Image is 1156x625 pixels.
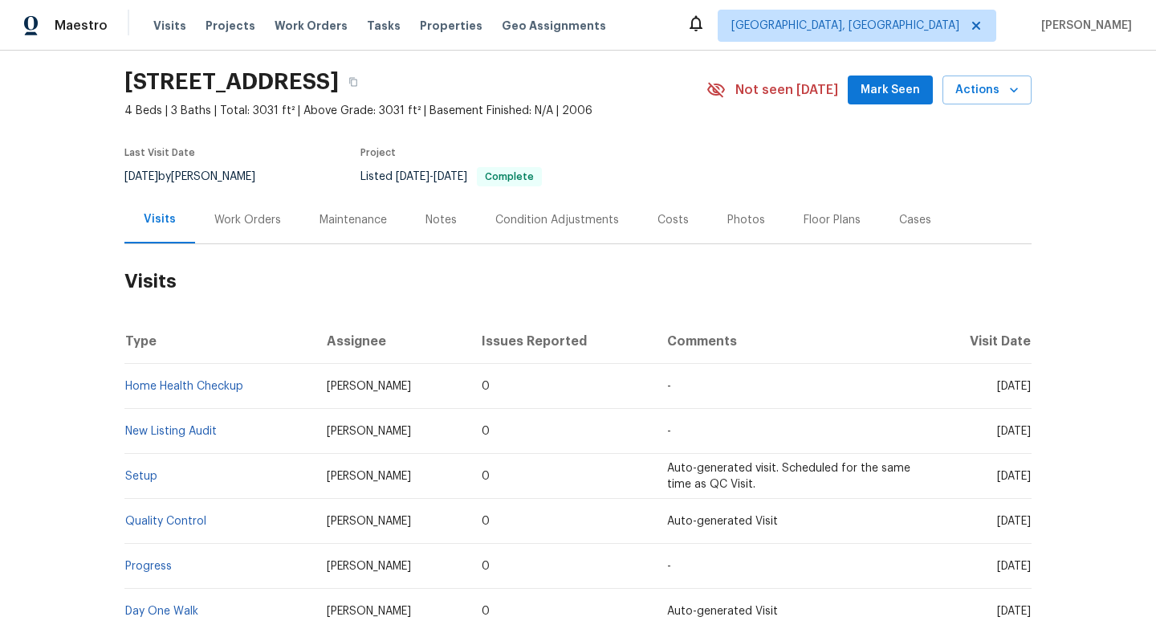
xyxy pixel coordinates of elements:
span: 0 [482,426,490,437]
th: Issues Reported [469,319,653,364]
span: Tasks [367,20,401,31]
span: Geo Assignments [502,18,606,34]
span: 0 [482,471,490,482]
div: Photos [727,212,765,228]
th: Assignee [314,319,470,364]
div: Costs [657,212,689,228]
div: Cases [899,212,931,228]
span: [DATE] [997,381,1031,392]
button: Mark Seen [848,76,933,105]
span: Actions [955,80,1019,100]
span: [PERSON_NAME] [327,516,411,527]
span: 4 Beds | 3 Baths | Total: 3031 ft² | Above Grade: 3031 ft² | Basement Finished: N/A | 2006 [124,103,706,119]
span: [PERSON_NAME] [327,381,411,392]
span: [PERSON_NAME] [1035,18,1132,34]
a: Day One Walk [125,606,198,617]
span: 0 [482,381,490,392]
span: [DATE] [433,171,467,182]
span: [DATE] [997,606,1031,617]
div: Notes [425,212,457,228]
span: Complete [478,172,540,182]
span: 0 [482,516,490,527]
span: - [667,561,671,572]
span: Auto-generated Visit [667,606,778,617]
span: Auto-generated Visit [667,516,778,527]
div: Work Orders [214,212,281,228]
span: Projects [206,18,255,34]
th: Comments [654,319,926,364]
span: [PERSON_NAME] [327,561,411,572]
span: [DATE] [997,516,1031,527]
button: Actions [942,76,1032,105]
button: Copy Address [339,67,368,96]
span: Maestro [55,18,108,34]
a: New Listing Audit [125,426,217,437]
h2: [STREET_ADDRESS] [124,74,339,90]
span: Mark Seen [861,80,920,100]
div: Condition Adjustments [495,212,619,228]
span: Project [360,148,396,157]
div: Visits [144,211,176,227]
span: [PERSON_NAME] [327,426,411,437]
a: Progress [125,561,172,572]
th: Visit Date [926,319,1032,364]
a: Setup [125,471,157,482]
span: [PERSON_NAME] [327,471,411,482]
div: Maintenance [320,212,387,228]
span: 0 [482,561,490,572]
span: - [667,426,671,437]
span: 0 [482,606,490,617]
span: Not seen [DATE] [735,82,838,98]
span: [GEOGRAPHIC_DATA], [GEOGRAPHIC_DATA] [731,18,959,34]
div: by [PERSON_NAME] [124,167,275,186]
a: Quality Control [125,516,206,527]
span: - [396,171,467,182]
span: Properties [420,18,482,34]
span: Visits [153,18,186,34]
span: [PERSON_NAME] [327,606,411,617]
th: Type [124,319,314,364]
span: Auto-generated visit. Scheduled for the same time as QC Visit. [667,463,910,490]
span: [DATE] [997,471,1031,482]
span: [DATE] [396,171,429,182]
span: - [667,381,671,392]
span: [DATE] [997,561,1031,572]
div: Floor Plans [804,212,861,228]
span: [DATE] [997,426,1031,437]
span: Listed [360,171,542,182]
a: Home Health Checkup [125,381,243,392]
h2: Visits [124,244,1032,319]
span: Last Visit Date [124,148,195,157]
span: [DATE] [124,171,158,182]
span: Work Orders [275,18,348,34]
